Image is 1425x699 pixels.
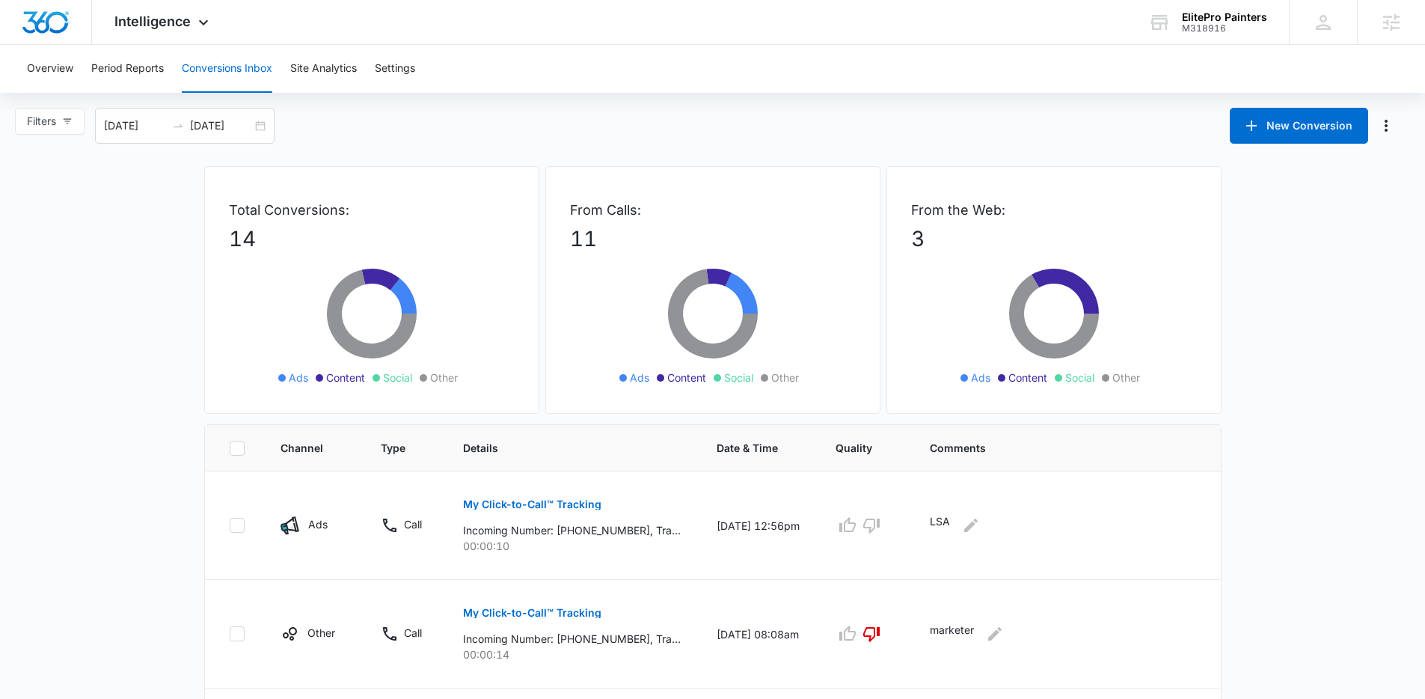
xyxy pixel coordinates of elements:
[463,486,601,522] button: My Click-to-Call™ Tracking
[463,647,681,662] p: 00:00:14
[570,223,856,254] p: 11
[971,370,990,385] span: Ads
[463,538,681,554] p: 00:00:10
[959,513,983,537] button: Edit Comments
[15,108,85,135] button: Filters
[190,117,252,134] input: End date
[463,595,601,631] button: My Click-to-Call™ Tracking
[229,200,515,220] p: Total Conversions:
[404,516,422,532] p: Call
[381,440,405,456] span: Type
[699,471,818,580] td: [DATE] 12:56pm
[911,223,1197,254] p: 3
[930,440,1175,456] span: Comments
[430,370,458,385] span: Other
[375,45,415,93] button: Settings
[930,513,950,537] p: LSA
[667,370,706,385] span: Content
[771,370,799,385] span: Other
[1008,370,1047,385] span: Content
[27,113,56,129] span: Filters
[114,13,191,29] span: Intelligence
[836,440,872,456] span: Quality
[307,625,335,641] p: Other
[383,370,412,385] span: Social
[1182,11,1267,23] div: account name
[463,522,681,538] p: Incoming Number: [PHONE_NUMBER], Tracking Number: [PHONE_NUMBER], Ring To: [PHONE_NUMBER], Caller...
[1065,370,1094,385] span: Social
[1182,23,1267,34] div: account id
[172,120,184,132] span: swap-right
[463,440,659,456] span: Details
[699,580,818,689] td: [DATE] 08:08am
[911,200,1197,220] p: From the Web:
[1230,108,1368,144] button: New Conversion
[91,45,164,93] button: Period Reports
[1112,370,1140,385] span: Other
[463,608,601,618] p: My Click-to-Call™ Tracking
[930,622,974,646] p: marketer
[1374,114,1398,138] button: Manage Numbers
[630,370,649,385] span: Ads
[289,370,308,385] span: Ads
[570,200,856,220] p: From Calls:
[290,45,357,93] button: Site Analytics
[404,625,422,641] p: Call
[308,516,328,532] p: Ads
[463,631,681,647] p: Incoming Number: [PHONE_NUMBER], Tracking Number: [PHONE_NUMBER], Ring To: [PHONE_NUMBER], Caller...
[717,440,778,456] span: Date & Time
[463,499,601,510] p: My Click-to-Call™ Tracking
[983,622,1007,646] button: Edit Comments
[326,370,365,385] span: Content
[104,117,166,134] input: Start date
[182,45,272,93] button: Conversions Inbox
[229,223,515,254] p: 14
[281,440,323,456] span: Channel
[172,120,184,132] span: to
[27,45,73,93] button: Overview
[724,370,753,385] span: Social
